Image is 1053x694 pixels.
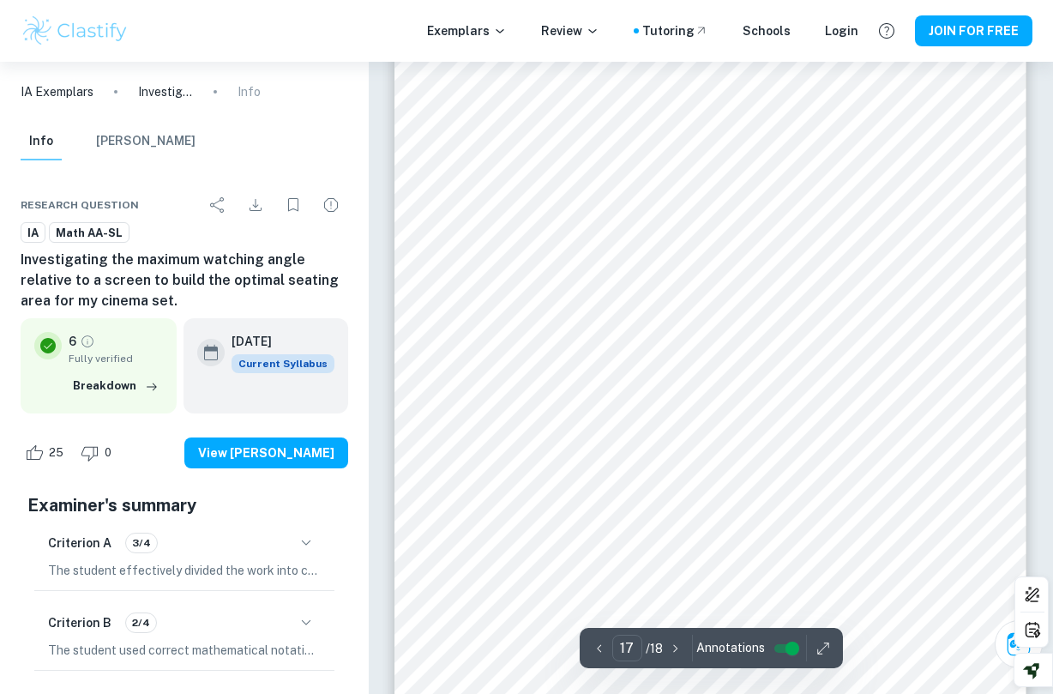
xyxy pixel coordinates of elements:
a: Tutoring [642,21,708,40]
a: Grade fully verified [80,334,95,349]
span: 0 [95,444,121,462]
span: Math AA-SL [50,225,129,242]
p: Info [238,82,261,101]
img: Clastify logo [21,14,129,48]
div: This exemplar is based on the current syllabus. Feel free to refer to it for inspiration/ideas wh... [232,354,334,373]
span: IA [21,225,45,242]
a: Login [825,21,858,40]
span: Fully verified [69,351,163,366]
h6: [DATE] [232,332,321,351]
button: Breakdown [69,373,163,399]
h6: Criterion B [48,613,111,632]
div: Like [21,439,73,467]
p: The student used correct mathematical notation, symbols, and terminology but included an unnecess... [48,641,321,660]
h6: Criterion A [48,534,111,552]
a: IA [21,222,45,244]
div: Report issue [314,188,348,222]
a: Math AA-SL [49,222,129,244]
h6: Investigating the maximum watching angle relative to a screen to build the optimal seating area f... [21,250,348,311]
p: Exemplars [427,21,507,40]
div: Dislike [76,439,121,467]
a: IA Exemplars [21,82,93,101]
h5: Examiner's summary [27,492,341,518]
button: Info [21,123,62,160]
p: Investigating the maximum watching angle relative to a screen to build the optimal seating area f... [138,82,193,101]
button: [PERSON_NAME] [96,123,196,160]
button: Help and Feedback [872,16,901,45]
div: Bookmark [276,188,310,222]
button: Ask Clai [995,620,1043,668]
button: JOIN FOR FREE [915,15,1032,46]
span: 25 [39,444,73,462]
span: 2/4 [126,615,156,631]
a: Schools [743,21,791,40]
div: Share [201,188,235,222]
span: Annotations [696,639,765,657]
p: Review [541,21,599,40]
span: Research question [21,197,139,213]
span: 3/4 [126,535,157,551]
p: / 18 [646,639,663,658]
span: Current Syllabus [232,354,334,373]
p: 6 [69,332,76,351]
p: The student effectively divided the work into clear sections, including an introduction, body, an... [48,561,321,580]
div: Download [238,188,273,222]
button: View [PERSON_NAME] [184,438,348,468]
